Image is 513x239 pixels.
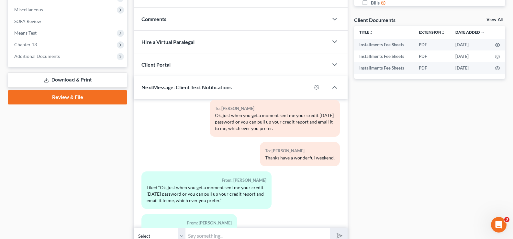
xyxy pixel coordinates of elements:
span: 3 [504,217,509,222]
div: To: [PERSON_NAME] [265,147,335,155]
div: Liked “Ok, just when you get a moment sent me your credit [DATE] password or you can pull up your... [147,184,266,204]
td: PDF [414,50,450,62]
span: Comments [141,16,166,22]
a: View All [486,17,503,22]
a: SOFA Review [9,16,127,27]
i: unfold_more [441,31,445,35]
a: Titleunfold_more [359,30,373,35]
td: Installments Fee Sheets [354,62,414,74]
span: Additional Documents [14,53,60,59]
span: Hire a Virtual Paralegal [141,39,195,45]
iframe: Intercom live chat [491,217,507,233]
div: Client Documents [354,16,396,23]
td: Installments Fee Sheets [354,50,414,62]
td: PDF [414,39,450,50]
a: Download & Print [8,72,127,88]
div: Ok, just when you get a moment sent me your credit [DATE] password or you can pull up your credit... [215,112,335,132]
div: Loved “Thanks have a wonderful weekend.” [147,227,232,233]
div: From: [PERSON_NAME] [147,219,232,227]
div: From: [PERSON_NAME] [147,177,266,184]
td: [DATE] [450,39,490,50]
td: Installments Fee Sheets [354,39,414,50]
span: Means Test [14,30,37,36]
div: To: [PERSON_NAME] [215,105,335,112]
span: SOFA Review [14,18,41,24]
span: Miscellaneous [14,7,43,12]
div: Thanks have a wonderful weekend. [265,155,335,161]
a: Review & File [8,90,127,104]
span: NextMessage: Client Text Notifications [141,84,232,90]
i: unfold_more [369,31,373,35]
td: PDF [414,62,450,74]
i: expand_more [481,31,485,35]
a: Extensionunfold_more [419,30,445,35]
span: Chapter 13 [14,42,37,47]
td: [DATE] [450,62,490,74]
span: Client Portal [141,61,171,68]
td: [DATE] [450,50,490,62]
a: Date Added expand_more [455,30,485,35]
